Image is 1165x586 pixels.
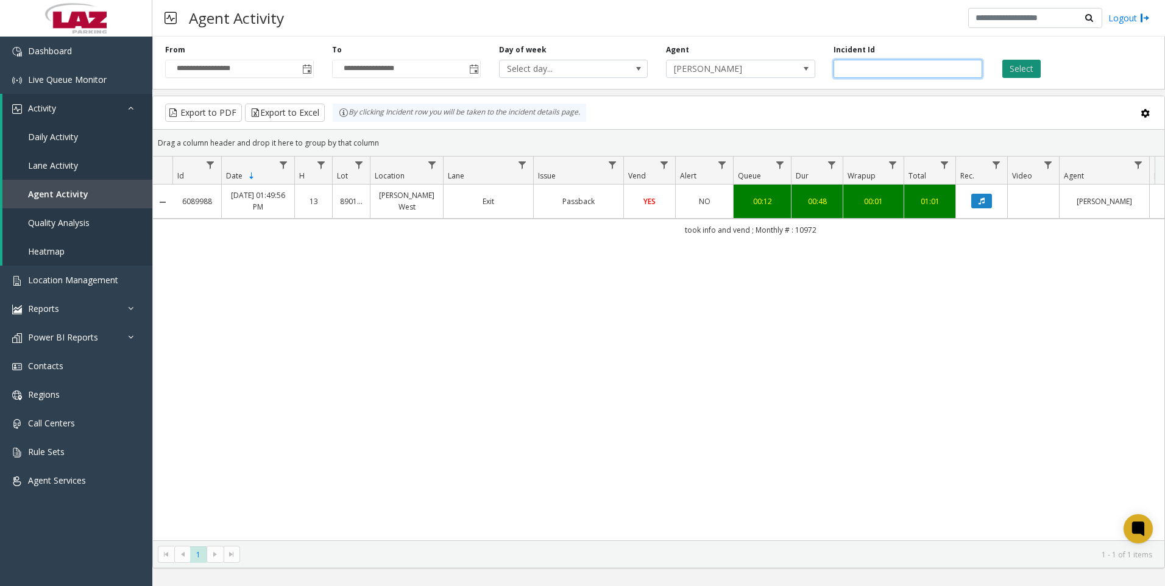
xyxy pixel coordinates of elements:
[667,60,785,77] span: [PERSON_NAME]
[229,189,287,213] a: [DATE] 01:49:56 PM
[302,196,325,207] a: 13
[190,546,207,563] span: Page 1
[851,196,896,207] a: 00:01
[12,362,22,372] img: 'icon'
[226,171,243,181] span: Date
[848,171,876,181] span: Wrapup
[1130,157,1147,173] a: Agent Filter Menu
[738,171,761,181] span: Queue
[28,303,59,314] span: Reports
[332,44,342,55] label: To
[339,108,349,118] img: infoIcon.svg
[908,171,926,181] span: Total
[2,94,152,122] a: Activity
[12,419,22,429] img: 'icon'
[2,151,152,180] a: Lane Activity
[424,157,441,173] a: Location Filter Menu
[28,188,88,200] span: Agent Activity
[1067,196,1142,207] a: [PERSON_NAME]
[499,44,547,55] label: Day of week
[666,44,689,55] label: Agent
[313,157,330,173] a: H Filter Menu
[247,171,257,181] span: Sortable
[28,331,98,343] span: Power BI Reports
[375,171,405,181] span: Location
[12,104,22,114] img: 'icon'
[2,122,152,151] a: Daily Activity
[28,217,90,228] span: Quality Analysis
[165,104,242,122] button: Export to PDF
[988,157,1005,173] a: Rec. Filter Menu
[604,157,621,173] a: Issue Filter Menu
[300,60,313,77] span: Toggle popup
[28,274,118,286] span: Location Management
[165,44,185,55] label: From
[2,208,152,237] a: Quality Analysis
[378,189,436,213] a: [PERSON_NAME] West
[643,196,656,207] span: YES
[1002,60,1041,78] button: Select
[247,549,1152,560] kendo-pager-info: 1 - 1 of 1 items
[2,180,152,208] a: Agent Activity
[772,157,788,173] a: Queue Filter Menu
[351,157,367,173] a: Lot Filter Menu
[960,171,974,181] span: Rec.
[834,44,875,55] label: Incident Id
[12,305,22,314] img: 'icon'
[2,237,152,266] a: Heatmap
[183,3,290,33] h3: Agent Activity
[337,171,348,181] span: Lot
[656,157,673,173] a: Vend Filter Menu
[500,60,618,77] span: Select day...
[885,157,901,173] a: Wrapup Filter Menu
[1140,12,1150,24] img: logout
[683,196,726,207] a: NO
[153,132,1164,154] div: Drag a column header and drop it here to group by that column
[448,171,464,181] span: Lane
[28,446,65,457] span: Rule Sets
[12,476,22,486] img: 'icon'
[333,104,586,122] div: By clicking Incident row you will be taken to the incident details page.
[245,104,325,122] button: Export to Excel
[541,196,616,207] a: Passback
[824,157,840,173] a: Dur Filter Menu
[538,171,556,181] span: Issue
[1040,157,1057,173] a: Video Filter Menu
[937,157,953,173] a: Total Filter Menu
[12,47,22,57] img: 'icon'
[28,360,63,372] span: Contacts
[680,171,696,181] span: Alert
[12,76,22,85] img: 'icon'
[340,196,363,207] a: 890163
[912,196,948,207] a: 01:01
[12,276,22,286] img: 'icon'
[451,196,526,207] a: Exit
[28,131,78,143] span: Daily Activity
[28,160,78,171] span: Lane Activity
[165,3,177,33] img: pageIcon
[514,157,531,173] a: Lane Filter Menu
[28,417,75,429] span: Call Centers
[202,157,219,173] a: Id Filter Menu
[28,102,56,114] span: Activity
[714,157,731,173] a: Alert Filter Menu
[299,171,305,181] span: H
[628,171,646,181] span: Vend
[12,390,22,400] img: 'icon'
[12,333,22,343] img: 'icon'
[180,196,214,207] a: 6089988
[28,45,72,57] span: Dashboard
[177,171,184,181] span: Id
[1108,12,1150,24] a: Logout
[12,448,22,457] img: 'icon'
[741,196,784,207] a: 00:12
[1064,171,1084,181] span: Agent
[28,475,86,486] span: Agent Services
[467,60,480,77] span: Toggle popup
[1012,171,1032,181] span: Video
[153,197,172,207] a: Collapse Details
[799,196,835,207] a: 00:48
